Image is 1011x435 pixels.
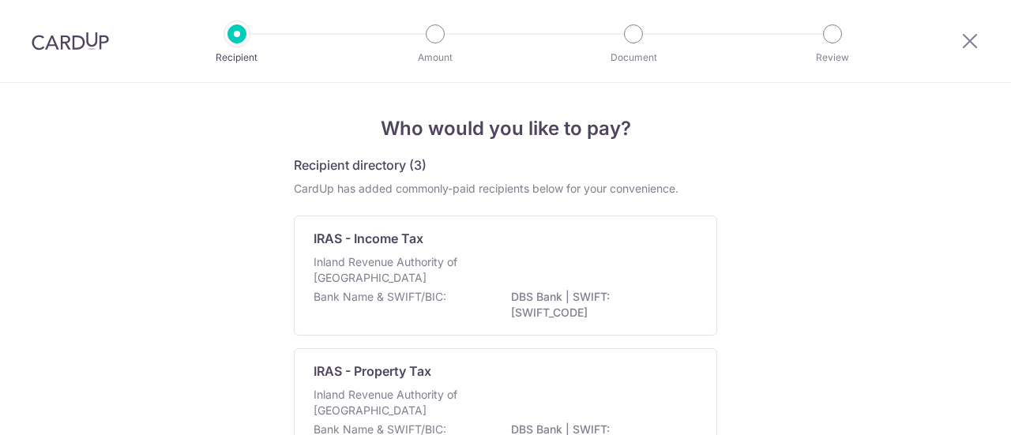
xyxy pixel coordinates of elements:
[511,289,688,321] p: DBS Bank | SWIFT: [SWIFT_CODE]
[294,181,717,197] div: CardUp has added commonly-paid recipients below for your convenience.
[314,229,423,248] p: IRAS - Income Tax
[314,254,481,286] p: Inland Revenue Authority of [GEOGRAPHIC_DATA]
[314,387,481,418] p: Inland Revenue Authority of [GEOGRAPHIC_DATA]
[377,50,494,66] p: Amount
[774,50,891,66] p: Review
[575,50,692,66] p: Document
[294,114,717,143] h4: Who would you like to pay?
[179,50,295,66] p: Recipient
[314,289,446,305] p: Bank Name & SWIFT/BIC:
[294,156,427,174] h5: Recipient directory (3)
[32,32,109,51] img: CardUp
[314,362,431,381] p: IRAS - Property Tax
[910,388,995,427] iframe: Opens a widget where you can find more information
